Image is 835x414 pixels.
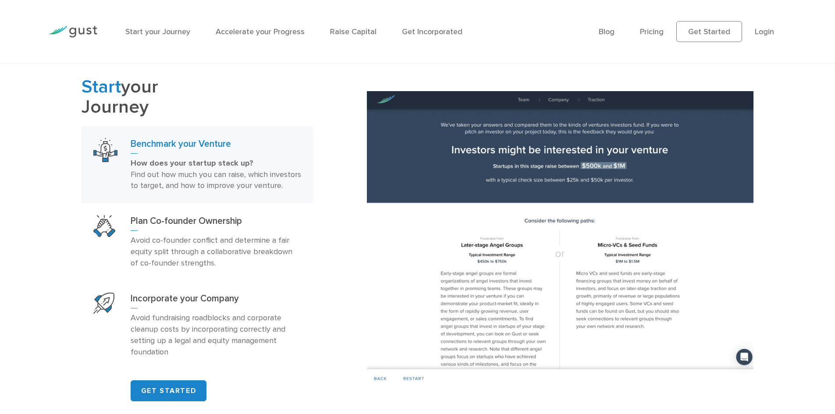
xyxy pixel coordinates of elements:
span: Start [82,76,121,98]
a: Start your Journey [125,27,190,36]
img: Benchmark your Venture [367,91,753,387]
h2: your Journey [82,77,313,117]
img: Start Your Company [93,293,114,314]
a: Benchmark Your VentureBenchmark your VentureHow does your startup stack up? Find out how much you... [82,126,313,204]
p: Avoid fundraising roadblocks and corporate cleanup costs by incorporating correctly and setting u... [131,312,301,358]
h3: Incorporate your Company [131,293,301,308]
span: Find out how much you can raise, which investors to target, and how to improve your venture. [131,170,301,191]
a: Plan Co Founder OwnershipPlan Co-founder OwnershipAvoid co-founder conflict and determine a fair ... [82,203,313,281]
strong: How does your startup stack up? [131,159,253,168]
img: Benchmark Your Venture [93,138,117,162]
a: Accelerate your Progress [216,27,305,36]
a: Login [755,27,774,36]
h3: Benchmark your Venture [131,138,301,154]
p: Avoid co-founder conflict and determine a fair equity split through a collaborative breakdown of ... [131,235,301,269]
img: Gust Logo [48,26,97,38]
a: Get Incorporated [402,27,462,36]
img: Plan Co Founder Ownership [93,215,115,237]
a: Raise Capital [330,27,377,36]
h3: Plan Co-founder Ownership [131,215,301,231]
a: GET STARTED [131,380,206,401]
a: Blog [599,27,615,36]
a: Get Started [676,21,742,42]
a: Pricing [640,27,664,36]
a: Start Your CompanyIncorporate your CompanyAvoid fundraising roadblocks and corporate cleanup cost... [82,281,313,370]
